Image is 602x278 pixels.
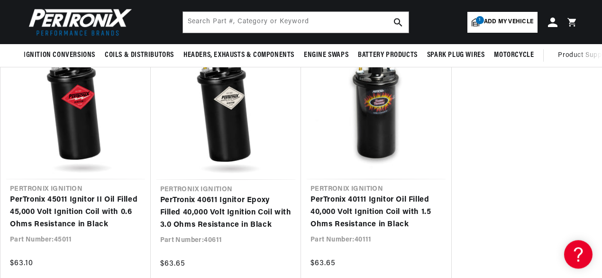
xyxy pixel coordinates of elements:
[105,50,174,60] span: Coils & Distributors
[484,18,533,27] span: Add my vehicle
[10,194,141,231] a: PerTronix 45011 Ignitor II Oil Filled 45,000 Volt Ignition Coil with 0.6 Ohms Resistance in Black
[160,195,292,231] a: PerTronix 40611 Ignitor Epoxy Filled 40,000 Volt Ignition Coil with 3.0 Ohms Resistance in Black
[24,6,133,38] img: Pertronix
[179,44,299,66] summary: Headers, Exhausts & Components
[24,44,100,66] summary: Ignition Conversions
[476,16,484,24] span: 1
[183,12,409,33] input: Search Part #, Category or Keyword
[388,12,409,33] button: search button
[358,50,418,60] span: Battery Products
[24,50,95,60] span: Ignition Conversions
[494,50,534,60] span: Motorcycle
[427,50,485,60] span: Spark Plug Wires
[353,44,422,66] summary: Battery Products
[299,44,353,66] summary: Engine Swaps
[100,44,179,66] summary: Coils & Distributors
[489,44,538,66] summary: Motorcycle
[467,12,538,33] a: 1Add my vehicle
[304,50,348,60] span: Engine Swaps
[422,44,490,66] summary: Spark Plug Wires
[183,50,294,60] span: Headers, Exhausts & Components
[310,194,442,231] a: PerTronix 40111 Ignitor Oil Filled 40,000 Volt Ignition Coil with 1.5 Ohms Resistance in Black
